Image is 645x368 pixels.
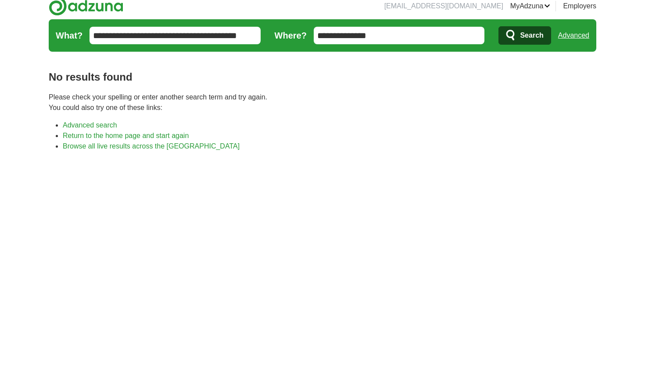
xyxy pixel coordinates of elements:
[49,69,596,85] h1: No results found
[558,27,589,44] a: Advanced
[63,121,117,129] a: Advanced search
[63,142,240,150] a: Browse all live results across the [GEOGRAPHIC_DATA]
[510,1,551,11] a: MyAdzuna
[563,1,596,11] a: Employers
[275,29,307,42] label: Where?
[384,1,503,11] li: [EMAIL_ADDRESS][DOMAIN_NAME]
[49,92,596,113] p: Please check your spelling or enter another search term and try again. You could also try one of ...
[520,27,543,44] span: Search
[498,26,551,45] button: Search
[63,132,189,139] a: Return to the home page and start again
[56,29,82,42] label: What?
